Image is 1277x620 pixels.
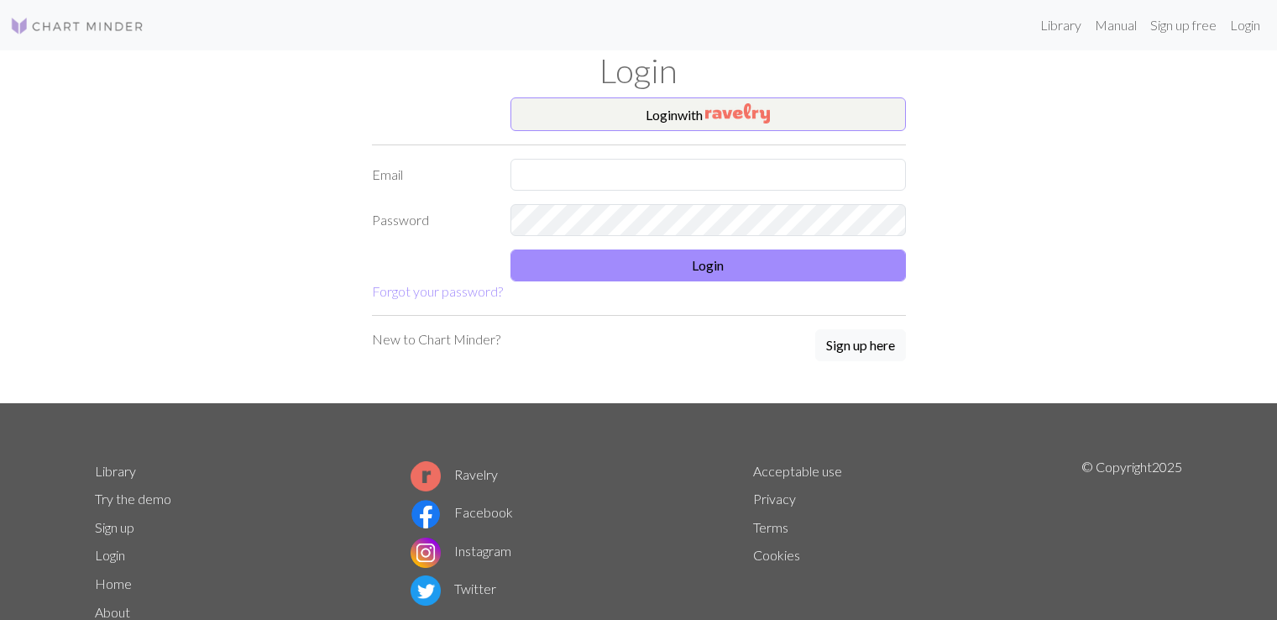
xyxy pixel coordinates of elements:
[753,547,800,563] a: Cookies
[705,103,770,123] img: Ravelry
[95,491,171,507] a: Try the demo
[1144,8,1223,42] a: Sign up free
[362,204,500,236] label: Password
[411,575,441,606] img: Twitter logo
[510,97,906,131] button: Loginwith
[753,519,788,535] a: Terms
[411,466,498,482] a: Ravelry
[1088,8,1144,42] a: Manual
[411,543,511,559] a: Instagram
[753,463,842,479] a: Acceptable use
[85,50,1193,91] h1: Login
[411,504,513,520] a: Facebook
[362,159,500,191] label: Email
[411,461,441,491] img: Ravelry logo
[411,581,496,596] a: Twitter
[753,491,796,507] a: Privacy
[95,519,134,535] a: Sign up
[411,499,441,529] img: Facebook logo
[95,604,130,620] a: About
[10,16,144,36] img: Logo
[95,547,125,563] a: Login
[411,538,441,568] img: Instagram logo
[815,329,906,363] a: Sign up here
[372,283,503,299] a: Forgot your password?
[95,463,136,479] a: Library
[510,250,906,281] button: Login
[815,329,906,361] button: Sign up here
[1223,8,1267,42] a: Login
[1034,8,1088,42] a: Library
[372,329,500,349] p: New to Chart Minder?
[95,575,132,591] a: Home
